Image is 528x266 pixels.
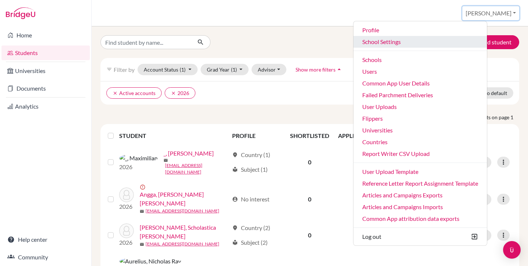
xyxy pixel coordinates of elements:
span: (1) [180,66,186,73]
img: Bridge-U [6,7,35,19]
th: PROFILE [228,127,285,145]
a: Common App User Details [353,77,487,89]
a: Profile [353,24,487,36]
a: Schools [353,54,487,66]
a: Users [353,66,487,77]
a: Articles and Campaigns Exports [353,189,487,201]
button: Account Status(1) [137,64,198,75]
span: error_outline [140,184,147,190]
i: clear [171,91,176,96]
img: Artawijaya, Scholastica Elaine [119,223,134,238]
span: account_circle [232,196,238,202]
div: Subject (2) [232,238,268,247]
button: [PERSON_NAME] [462,6,519,20]
button: Add student [463,35,519,49]
p: 2026 [119,163,158,171]
a: [EMAIL_ADDRESS][DOMAIN_NAME] [146,208,219,214]
img: _, Maximilian [119,154,158,163]
a: Angga, [PERSON_NAME] [PERSON_NAME] [140,190,229,208]
a: Documents [1,81,90,96]
a: Reference Letter Report Assignment Template [353,178,487,189]
span: local_library [232,240,238,245]
a: School Settings [353,36,487,48]
a: Universities [1,63,90,78]
a: Countries [353,136,487,148]
a: Students [1,45,90,60]
i: arrow_drop_up [335,66,343,73]
span: mail [140,242,144,247]
div: Subject (1) [232,165,268,174]
img: Angga, Nadine Valerie [119,187,134,202]
td: 0 [286,219,334,252]
div: Country (2) [232,223,270,232]
div: Open Intercom Messenger [503,241,521,259]
div: Country (1) [232,150,270,159]
span: mail [164,158,168,163]
th: SHORTLISTED [286,127,334,145]
a: Analytics [1,99,90,114]
a: Flippers [353,113,487,124]
th: APPLICATIONS [334,127,384,145]
td: 0 [334,180,384,219]
a: [PERSON_NAME], Scholastica [PERSON_NAME] [140,223,229,241]
button: Advisor [252,64,286,75]
input: Find student by name... [100,35,191,49]
a: Community [1,250,90,265]
a: User Uploads [353,101,487,113]
a: Home [1,28,90,43]
td: 0 [334,219,384,252]
a: [EMAIL_ADDRESS][DOMAIN_NAME] [146,241,219,247]
a: Failed Parchment Deliveries [353,89,487,101]
td: 0 [286,180,334,219]
ul: [PERSON_NAME] [353,21,487,246]
a: Report Writer CSV Upload [353,148,487,160]
span: students on page 1 [471,113,519,121]
div: No interest [232,195,269,204]
button: clearActive accounts [106,87,162,99]
button: Reset to default [465,87,513,99]
a: Universities [353,124,487,136]
span: (1) [231,66,237,73]
p: 2026 [119,202,134,211]
a: User Upload Template [353,166,487,178]
th: STUDENT [119,127,228,145]
button: clear2026 [165,87,195,99]
span: mail [140,209,144,214]
td: 0 [334,145,384,180]
button: Grad Year(1) [201,64,249,75]
a: Common App attribution data exports [353,213,487,225]
p: 2026 [119,238,134,247]
a: [EMAIL_ADDRESS][DOMAIN_NAME] [165,162,229,175]
a: Articles and Campaigns Imports [353,201,487,213]
span: Show more filters [296,66,335,73]
a: Help center [1,232,90,247]
span: location_on [232,152,238,158]
span: local_library [232,167,238,172]
td: 0 [286,145,334,180]
button: Log out [353,231,487,243]
i: clear [113,91,118,96]
span: Filter by [114,66,135,73]
span: location_on [232,225,238,231]
i: filter_list [106,66,112,72]
img: Aurelius, Nicholas Ray [119,257,181,266]
button: Show more filtersarrow_drop_up [289,64,349,75]
a: _, [PERSON_NAME] [164,149,214,158]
